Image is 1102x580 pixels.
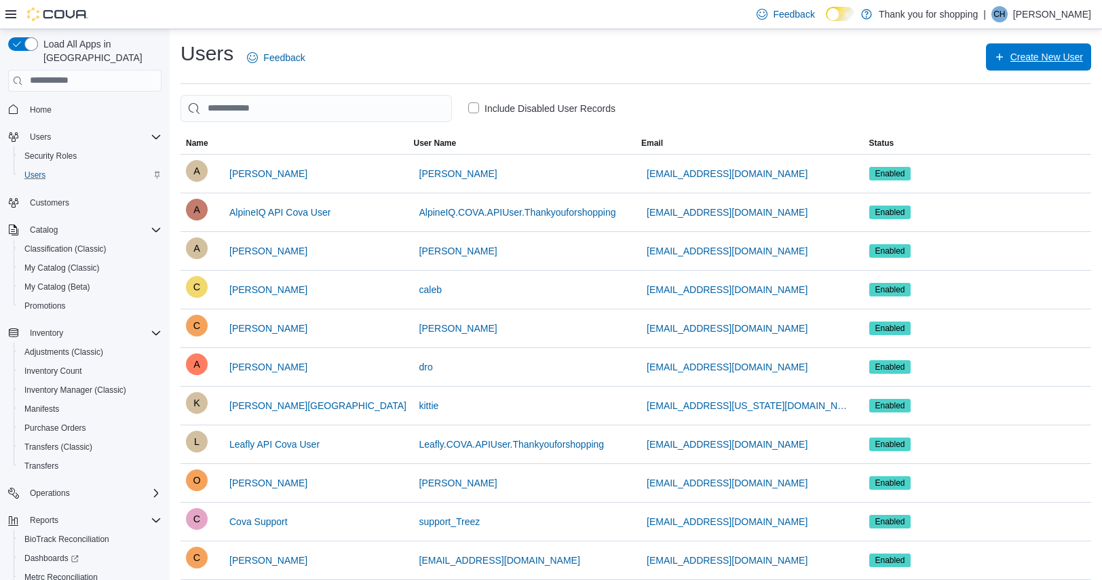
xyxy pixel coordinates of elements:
[186,138,208,149] span: Name
[24,404,59,414] span: Manifests
[19,420,92,436] a: Purchase Orders
[24,325,69,341] button: Inventory
[751,1,820,28] a: Feedback
[186,315,208,336] div: Cynthia
[24,129,161,145] span: Users
[641,138,663,149] span: Email
[419,360,433,374] span: dro
[419,167,497,180] span: [PERSON_NAME]
[826,7,854,21] input: Dark Mode
[193,160,200,182] span: A
[419,438,605,451] span: Leafly.COVA.APIUser.Thankyouforshopping
[14,166,167,185] button: Users
[19,279,96,295] a: My Catalog (Beta)
[875,206,905,218] span: Enabled
[3,324,167,343] button: Inventory
[19,260,105,276] a: My Catalog (Classic)
[24,195,75,211] a: Customers
[224,160,313,187] button: [PERSON_NAME]
[647,438,807,451] span: [EMAIL_ADDRESS][DOMAIN_NAME]
[24,385,126,395] span: Inventory Manager (Classic)
[180,40,233,67] h1: Users
[19,148,161,164] span: Security Roles
[263,51,305,64] span: Feedback
[24,129,56,145] button: Users
[869,283,911,296] span: Enabled
[414,315,503,342] button: [PERSON_NAME]
[19,382,161,398] span: Inventory Manager (Classic)
[875,361,905,373] span: Enabled
[19,279,161,295] span: My Catalog (Beta)
[414,431,610,458] button: Leafly.COVA.APIUser.Thankyouforshopping
[229,554,307,567] span: [PERSON_NAME]
[193,276,200,298] span: C
[229,322,307,335] span: [PERSON_NAME]
[869,399,911,412] span: Enabled
[24,442,92,452] span: Transfers (Classic)
[186,547,208,568] div: Christy
[186,469,208,491] div: Oswaldo
[193,392,200,414] span: K
[869,206,911,219] span: Enabled
[19,439,98,455] a: Transfers (Classic)
[193,547,200,568] span: C
[224,508,293,535] button: Cova Support
[14,239,167,258] button: Classification (Classic)
[419,554,580,567] span: [EMAIL_ADDRESS][DOMAIN_NAME]
[1013,6,1091,22] p: [PERSON_NAME]
[24,244,107,254] span: Classification (Classic)
[641,392,858,419] button: [EMAIL_ADDRESS][US_STATE][DOMAIN_NAME]
[419,244,497,258] span: [PERSON_NAME]
[419,476,497,490] span: [PERSON_NAME]
[641,431,813,458] button: [EMAIL_ADDRESS][DOMAIN_NAME]
[869,244,911,258] span: Enabled
[3,511,167,530] button: Reports
[826,21,826,22] span: Dark Mode
[414,160,503,187] button: [PERSON_NAME]
[229,515,288,528] span: Cova Support
[24,485,161,501] span: Operations
[419,283,442,296] span: caleb
[14,258,167,277] button: My Catalog (Classic)
[414,276,447,303] button: caleb
[193,508,200,530] span: C
[19,550,84,566] a: Dashboards
[19,298,161,314] span: Promotions
[419,206,616,219] span: AlpineIQ.COVA.APIUser.Thankyouforshopping
[875,438,905,450] span: Enabled
[19,148,82,164] a: Security Roles
[875,168,905,180] span: Enabled
[38,37,161,64] span: Load All Apps in [GEOGRAPHIC_DATA]
[986,43,1091,71] button: Create New User
[647,476,807,490] span: [EMAIL_ADDRESS][DOMAIN_NAME]
[19,298,71,314] a: Promotions
[224,276,313,303] button: [PERSON_NAME]
[193,353,200,375] span: A
[14,457,167,476] button: Transfers
[869,360,911,374] span: Enabled
[14,438,167,457] button: Transfers (Classic)
[414,508,486,535] button: support_Treez
[419,515,480,528] span: support_Treez
[224,199,336,226] button: AlpineIQ API Cova User
[186,353,208,375] div: Alejandro
[19,241,161,257] span: Classification (Classic)
[647,515,807,528] span: [EMAIL_ADDRESS][DOMAIN_NAME]
[14,277,167,296] button: My Catalog (Beta)
[186,276,208,298] div: Caleb
[24,282,90,292] span: My Catalog (Beta)
[647,206,807,219] span: [EMAIL_ADDRESS][DOMAIN_NAME]
[414,199,622,226] button: AlpineIQ.COVA.APIUser.Thankyouforshopping
[224,353,313,381] button: [PERSON_NAME]
[875,400,905,412] span: Enabled
[875,477,905,489] span: Enabled
[24,485,75,501] button: Operations
[641,237,813,265] button: [EMAIL_ADDRESS][DOMAIN_NAME]
[19,260,161,276] span: My Catalog (Classic)
[14,362,167,381] button: Inventory Count
[414,469,503,497] button: [PERSON_NAME]
[30,197,69,208] span: Customers
[19,458,161,474] span: Transfers
[224,431,325,458] button: Leafly API Cova User
[24,423,86,433] span: Purchase Orders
